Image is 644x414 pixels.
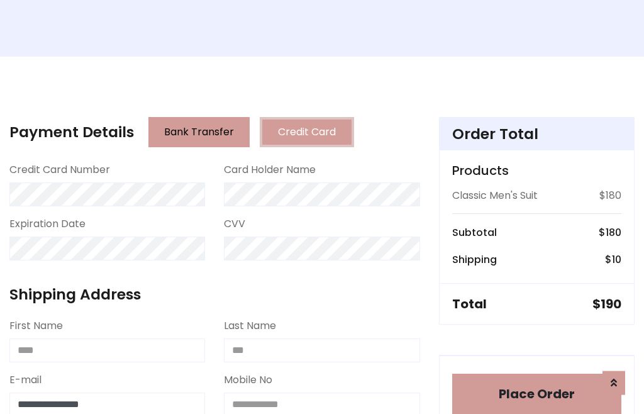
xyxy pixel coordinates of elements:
span: 180 [606,225,621,240]
button: Credit Card [260,117,354,147]
h4: Shipping Address [9,286,420,303]
label: Expiration Date [9,216,86,232]
label: E-mail [9,372,42,388]
p: $180 [599,188,621,203]
label: Last Name [224,318,276,333]
label: First Name [9,318,63,333]
label: CVV [224,216,245,232]
label: Card Holder Name [224,162,316,177]
label: Mobile No [224,372,272,388]
h5: $ [592,296,621,311]
h5: Products [452,163,621,178]
button: Bank Transfer [148,117,250,147]
h6: Subtotal [452,227,497,238]
h4: Payment Details [9,123,134,141]
label: Credit Card Number [9,162,110,177]
span: 190 [601,295,621,313]
h6: $ [599,227,621,238]
h4: Order Total [452,125,621,143]
button: Place Order [452,374,621,414]
h5: Total [452,296,487,311]
h6: $ [605,254,621,266]
h6: Shipping [452,254,497,266]
span: 10 [612,252,621,267]
p: Classic Men's Suit [452,188,538,203]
